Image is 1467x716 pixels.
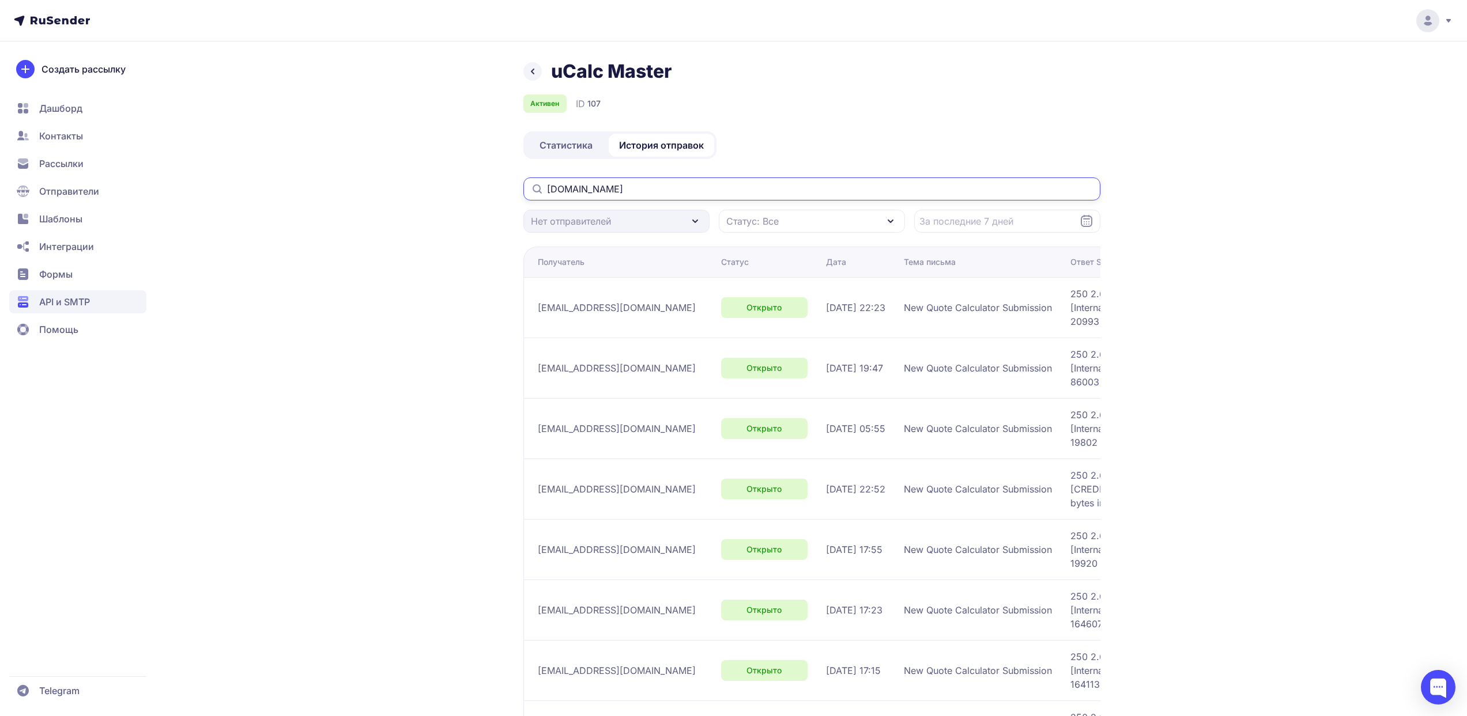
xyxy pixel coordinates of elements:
span: New Quote Calculator Submission [904,361,1052,375]
span: New Quote Calculator Submission [904,664,1052,677]
span: New Quote Calculator Submission [904,603,1052,617]
span: Создать рассылку [42,62,126,76]
span: [EMAIL_ADDRESS][DOMAIN_NAME] [538,422,696,435]
span: Контакты [39,129,83,143]
span: 250 2.6.0 <[EMAIL_ADDRESS][DOMAIN_NAME]> [InternalId=119223997202947, Hostname=[DOMAIN_NAME]] 860... [1070,347,1359,389]
span: New Quote Calculator Submission [904,482,1052,496]
span: [EMAIL_ADDRESS][DOMAIN_NAME] [538,543,696,556]
span: 250 2.6.0 <[EMAIL_ADDRESS][DOMAIN_NAME]> [InternalId=20985210258702, Hostname=[DOMAIN_NAME]] 1992... [1070,529,1359,570]
span: [DATE] 17:55 [826,543,883,556]
div: Дата [826,256,846,268]
input: Поиск [523,177,1100,200]
span: 107 [587,98,601,109]
span: Дашборд [39,101,82,115]
span: Открыто [746,483,782,495]
a: Статистика [526,134,606,157]
span: [DATE] 17:15 [826,664,881,677]
span: Формы [39,267,73,281]
h1: uCalc Master [551,60,672,83]
div: Ответ SMTP [1070,256,1119,268]
span: New Quote Calculator Submission [904,422,1052,435]
div: ID [576,97,601,111]
span: Рассылки [39,157,84,171]
span: 250 2.6.0 <[EMAIL_ADDRESS][DOMAIN_NAME]> [InternalId=178314157239134, Hostname=[DOMAIN_NAME]] 164... [1070,650,1359,691]
span: Открыто [746,604,782,616]
div: Статус [721,256,749,268]
span: Статистика [540,138,593,152]
span: Открыто [746,362,782,374]
span: Открыто [746,665,782,676]
span: [DATE] 17:23 [826,603,883,617]
span: Статус: Все [726,214,779,228]
span: [EMAIL_ADDRESS][DOMAIN_NAME] [538,482,696,496]
span: Активен [530,99,559,108]
span: New Quote Calculator Submission [904,301,1052,315]
span: 250 2.6.0 <[EMAIL_ADDRESS][DOMAIN_NAME]> [InternalId=[CREDIT_CARD_NUMBER], Hostname=[DOMAIN_NAME]... [1070,468,1359,510]
div: Тема письма [904,256,956,268]
span: 250 2.6.0 <[EMAIL_ADDRESS][DOMAIN_NAME]> [InternalId=30120605663584, Hostname=[DOMAIN_NAME]] 1980... [1070,408,1359,449]
span: Помощь [39,323,78,336]
span: [DATE] 05:55 [826,422,885,435]
a: История отправок [609,134,714,157]
div: Получатель [538,256,584,268]
span: [DATE] 19:47 [826,361,883,375]
span: [EMAIL_ADDRESS][DOMAIN_NAME] [538,361,696,375]
span: API и SMTP [39,295,90,309]
span: 250 2.6.0 <[EMAIL_ADDRESS][DOMAIN_NAME]> [InternalId=58707907987297, Hostname=[DOMAIN_NAME]] 2099... [1070,287,1359,328]
span: [EMAIL_ADDRESS][DOMAIN_NAME] [538,664,696,677]
span: История отправок [619,138,704,152]
span: [EMAIL_ADDRESS][DOMAIN_NAME] [538,301,696,315]
span: Открыто [746,302,782,313]
span: [DATE] 22:52 [826,482,885,496]
span: Интеграции [39,240,94,253]
span: Отправители [39,184,99,198]
span: [DATE] 22:23 [826,301,885,315]
input: Datepicker input [914,210,1100,233]
span: New Quote Calculator Submission [904,543,1052,556]
span: Открыто [746,544,782,555]
span: [EMAIL_ADDRESS][DOMAIN_NAME] [538,603,696,617]
span: Telegram [39,684,80,698]
a: Telegram [9,679,146,702]
span: Шаблоны [39,212,82,226]
span: 250 2.6.0 <[EMAIL_ADDRESS][DOMAIN_NAME]> [InternalId=24678882103258, Hostname=[DOMAIN_NAME]] 1646... [1070,589,1359,631]
span: Открыто [746,423,782,434]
